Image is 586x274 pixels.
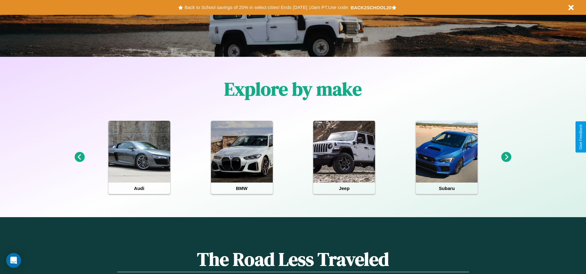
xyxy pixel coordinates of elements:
h4: Subaru [416,183,478,194]
h4: Audi [108,183,170,194]
h4: Jeep [313,183,375,194]
button: Back to School savings of 20% in select cities! Ends [DATE] 10am PT.Use code: [183,3,350,12]
h1: The Road Less Traveled [117,247,469,272]
h1: Explore by make [224,76,362,102]
h4: BMW [211,183,273,194]
div: Give Feedback [579,124,583,150]
b: BACK2SCHOOL20 [351,5,392,10]
div: Open Intercom Messenger [6,253,21,268]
